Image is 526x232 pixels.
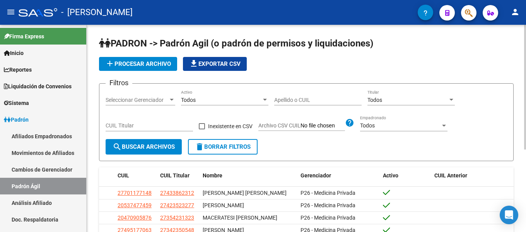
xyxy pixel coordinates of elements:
mat-icon: delete [195,142,204,151]
span: [PERSON_NAME] [203,202,244,208]
span: Procesar archivo [105,60,171,67]
span: Liquidación de Convenios [4,82,72,91]
span: CUIL [118,172,129,179]
span: Inexistente en CSV [208,122,253,131]
span: 27433862312 [160,190,194,196]
span: - [PERSON_NAME] [61,4,133,21]
span: Archivo CSV CUIL [258,122,301,129]
span: CUIL Anterior [434,172,467,179]
span: Todos [181,97,196,103]
span: Inicio [4,49,24,57]
span: Firma Express [4,32,44,41]
span: 27354231323 [160,215,194,221]
span: Gerenciador [301,172,331,179]
button: Procesar archivo [99,57,177,71]
span: [PERSON_NAME] [PERSON_NAME] [203,190,287,196]
span: 20537477459 [118,202,152,208]
span: Borrar Filtros [195,143,251,150]
span: Todos [367,97,382,103]
button: Exportar CSV [183,57,247,71]
datatable-header-cell: CUIL [114,167,157,184]
span: Nombre [203,172,222,179]
span: P26 - Medicina Privada [301,215,355,221]
mat-icon: file_download [189,59,198,68]
datatable-header-cell: CUIL Titular [157,167,200,184]
div: Open Intercom Messenger [500,206,518,224]
span: Padrón [4,115,29,124]
mat-icon: search [113,142,122,151]
span: CUIL Titular [160,172,190,179]
mat-icon: person [511,7,520,17]
span: 27701177148 [118,190,152,196]
datatable-header-cell: Nombre [200,167,297,184]
span: 20470905876 [118,215,152,221]
span: P26 - Medicina Privada [301,190,355,196]
span: Activo [383,172,398,179]
datatable-header-cell: Activo [380,167,431,184]
button: Borrar Filtros [188,139,258,155]
datatable-header-cell: CUIL Anterior [431,167,514,184]
mat-icon: menu [6,7,15,17]
datatable-header-cell: Gerenciador [297,167,380,184]
span: Exportar CSV [189,60,241,67]
mat-icon: add [105,59,114,68]
span: Sistema [4,99,29,107]
span: MACERATESI [PERSON_NAME] [203,215,277,221]
input: Archivo CSV CUIL [301,122,345,129]
span: PADRON -> Padrón Agil (o padrón de permisos y liquidaciones) [99,38,373,49]
span: P26 - Medicina Privada [301,202,355,208]
mat-icon: help [345,118,354,127]
span: Seleccionar Gerenciador [106,97,168,103]
span: Todos [360,122,375,129]
span: 27423523277 [160,202,194,208]
span: Buscar Archivos [113,143,175,150]
button: Buscar Archivos [106,139,182,155]
h3: Filtros [106,77,132,88]
span: Reportes [4,65,32,74]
